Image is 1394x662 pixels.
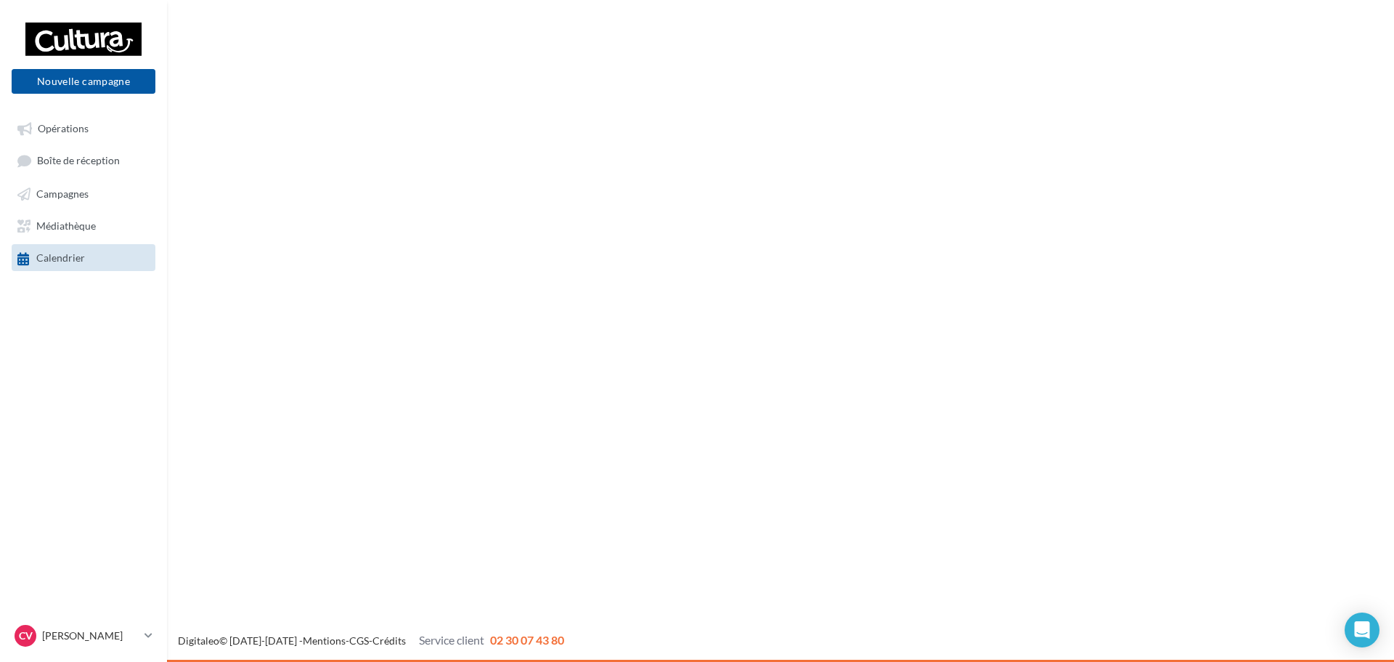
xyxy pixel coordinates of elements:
div: Open Intercom Messenger [1345,613,1379,647]
span: Campagnes [36,187,89,200]
a: CGS [349,634,369,647]
a: Digitaleo [178,634,219,647]
a: Calendrier [9,244,158,270]
span: Médiathèque [36,219,96,232]
span: © [DATE]-[DATE] - - - [178,634,564,647]
a: Mentions [303,634,346,647]
span: Boîte de réception [37,155,120,167]
a: Campagnes [9,180,158,206]
a: CV [PERSON_NAME] [12,622,155,650]
span: CV [19,629,33,643]
span: 02 30 07 43 80 [490,633,564,647]
button: Nouvelle campagne [12,69,155,94]
span: Calendrier [36,252,85,265]
a: Crédits [372,634,406,647]
a: Opérations [9,115,158,141]
span: Opérations [38,122,89,134]
p: [PERSON_NAME] [42,629,139,643]
a: Boîte de réception [9,147,158,174]
a: Médiathèque [9,212,158,238]
span: Service client [419,633,484,647]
